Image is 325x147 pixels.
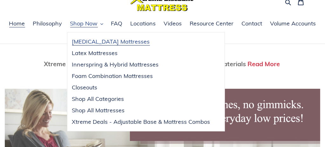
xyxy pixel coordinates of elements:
a: Philosophy [30,19,65,29]
span: Locations [131,20,156,27]
span: [MEDICAL_DATA] Mattresses [72,38,150,45]
a: Xtreme Deals - Adjustable Base & Mattress Combos [67,116,215,128]
a: Closeouts [67,82,215,93]
a: Volume Accounts [267,19,319,29]
span: Shop Now [70,20,98,27]
a: Shop All Categories [67,93,215,105]
span: Contact [242,20,262,27]
span: FAQ [111,20,123,27]
span: Volume Accounts [270,20,316,27]
button: Shop Now [67,19,106,29]
span: Shop All Mattresses [72,107,125,114]
span: Xtreme Luxury Line Finest Mattresses / Natural & Organic Materials [44,60,246,68]
a: Read More [248,60,280,68]
a: Shop All Mattresses [67,105,215,116]
a: Latex Mattresses [67,47,215,59]
span: Resource Center [190,20,234,27]
span: Videos [164,20,182,27]
span: Closeouts [72,84,98,91]
span: Latex Mattresses [72,49,118,57]
a: Resource Center [187,19,237,29]
a: Home [6,19,28,29]
span: Xtreme Deals - Adjustable Base & Mattress Combos [72,118,210,126]
a: Innerspring & Hybrid Mattresses [67,59,215,70]
a: Contact [239,19,266,29]
a: Locations [127,19,159,29]
span: Foam Combination Mattresses [72,72,153,80]
span: Home [9,20,25,27]
a: [MEDICAL_DATA] Mattresses [67,36,215,47]
a: Foam Combination Mattresses [67,70,215,82]
span: Innerspring & Hybrid Mattresses [72,61,159,68]
span: Shop All Categories [72,95,124,103]
span: Philosophy [33,20,62,27]
a: FAQ [108,19,126,29]
a: Videos [161,19,185,29]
